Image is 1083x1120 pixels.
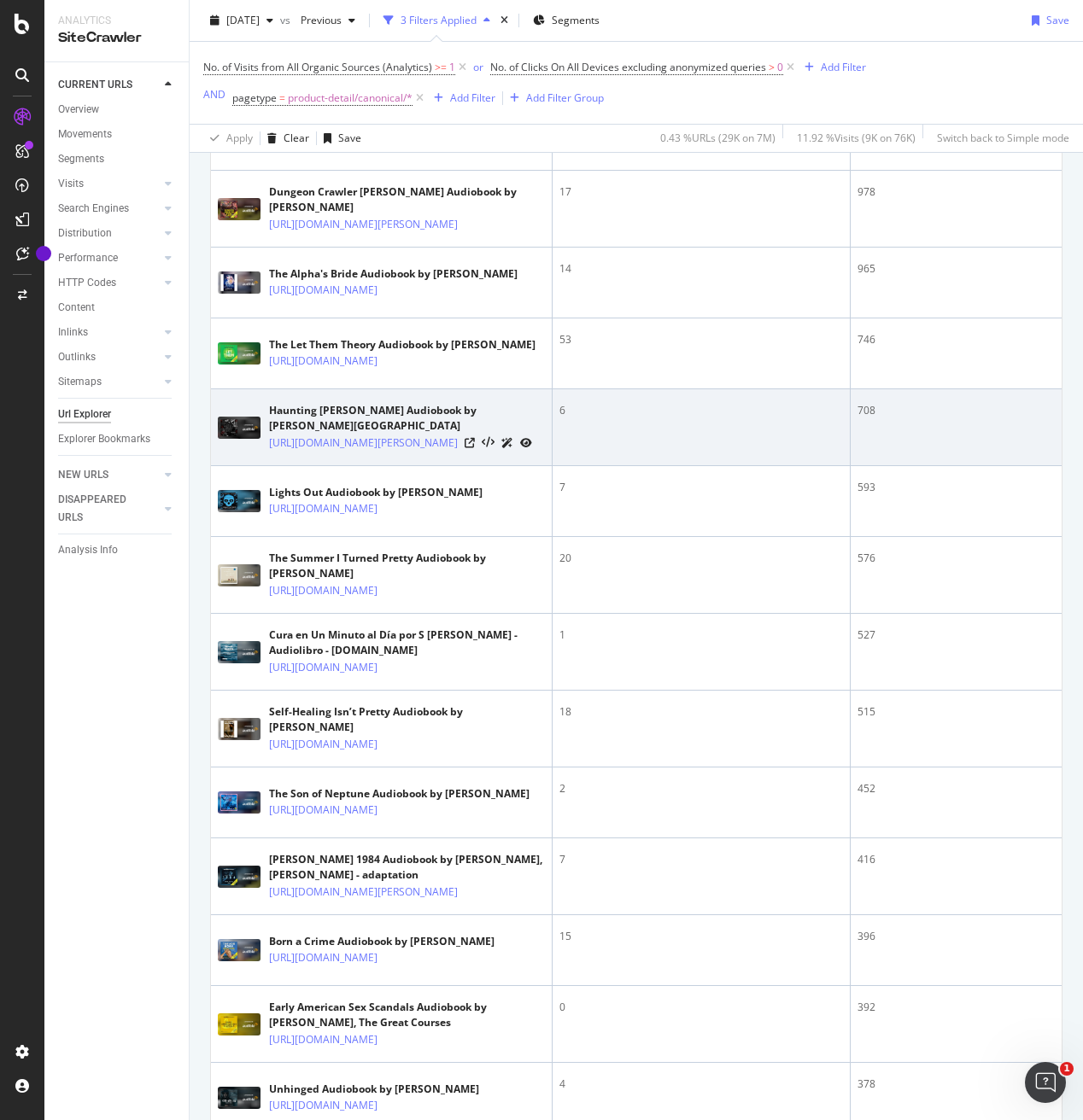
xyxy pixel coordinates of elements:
[58,225,112,242] div: Distribution
[58,324,160,341] a: Inlinks
[58,348,96,366] div: Outlinks
[559,403,843,418] div: 6
[269,485,483,500] div: Lights Out Audiobook by [PERSON_NAME]
[226,131,253,145] div: Apply
[937,131,1069,145] div: Switch back to Simple mode
[58,249,160,267] a: Performance
[279,90,285,105] span: =
[1025,1062,1066,1103] iframe: Intercom live chat
[58,175,160,193] a: Visits
[559,704,843,720] div: 18
[559,551,843,566] div: 20
[58,76,160,94] a: CURRENT URLS
[58,373,102,391] div: Sitemaps
[58,200,160,218] a: Search Engines
[559,480,843,495] div: 7
[218,271,261,294] img: main image
[503,88,604,108] button: Add Filter Group
[58,150,104,168] div: Segments
[58,28,175,48] div: SiteCrawler
[473,59,483,75] button: or
[58,299,177,317] a: Content
[269,802,378,819] a: [URL][DOMAIN_NAME]
[58,175,84,193] div: Visits
[294,13,342,27] span: Previous
[203,60,432,74] span: No. of Visits from All Organic Sources (Analytics)
[218,490,261,512] img: main image
[203,86,225,102] button: AND
[294,7,362,34] button: Previous
[269,551,545,581] div: The Summer I Turned Pretty Audiobook by [PERSON_NAME]
[449,55,455,79] span: 1
[269,1031,378,1048] a: [URL][DOMAIN_NAME]
[797,131,916,145] div: 11.92 % Visits ( 9K on 76K )
[218,342,261,365] img: main image
[232,90,277,105] span: pagetype
[58,274,116,292] div: HTTP Codes
[777,55,783,79] span: 0
[284,131,309,145] div: Clear
[269,403,545,434] div: Haunting [PERSON_NAME] Audiobook by [PERSON_NAME][GEOGRAPHIC_DATA]
[58,405,111,423] div: Url Explorer
[58,541,177,559] a: Analysis Info
[58,491,160,527] a: DISAPPEARED URLS
[203,125,253,152] button: Apply
[218,198,261,220] img: main image
[269,786,530,802] div: The Son of Neptune Audiobook by [PERSON_NAME]
[501,434,513,452] a: AI Url Details
[269,852,545,883] div: [PERSON_NAME] 1984 Audiobook by [PERSON_NAME], [PERSON_NAME] - adaptation
[58,373,160,391] a: Sitemaps
[401,13,477,27] div: 3 Filters Applied
[218,866,261,888] img: main image
[218,718,261,740] img: main image
[552,13,600,27] span: Segments
[58,405,177,423] a: Url Explorer
[269,884,458,901] a: [URL][DOMAIN_NAME][PERSON_NAME]
[269,582,378,599] a: [URL][DOMAIN_NAME]
[269,500,378,517] a: [URL][DOMAIN_NAME]
[769,60,775,74] span: >
[269,216,458,233] a: [URL][DOMAIN_NAME][PERSON_NAME]
[497,12,512,29] div: times
[559,1076,843,1092] div: 4
[526,90,604,105] div: Add Filter Group
[473,60,483,74] div: or
[58,299,95,317] div: Content
[559,852,843,867] div: 7
[269,1082,479,1097] div: Unhinged Audiobook by [PERSON_NAME]
[317,125,361,152] button: Save
[58,76,132,94] div: CURRENT URLS
[58,125,177,143] a: Movements
[559,929,843,944] div: 15
[269,627,545,658] div: Cura en Un Minuto al Día por S [PERSON_NAME] - Audiolibro - [DOMAIN_NAME]
[435,60,447,74] span: >=
[58,249,118,267] div: Performance
[58,225,160,242] a: Distribution
[526,7,606,34] button: Segments
[218,641,261,663] img: main image
[338,131,361,145] div: Save
[58,491,144,527] div: DISAPPEARED URLS
[218,564,261,586] img: main image
[218,939,261,961] img: main image
[821,60,866,74] div: Add Filter
[559,781,843,796] div: 2
[1025,7,1069,34] button: Save
[559,184,843,200] div: 17
[58,274,160,292] a: HTTP Codes
[288,86,413,110] span: product-detail/canonical/*
[58,125,112,143] div: Movements
[269,266,518,282] div: The Alpha's Bride Audiobook by [PERSON_NAME]
[482,437,495,449] button: View HTML Source
[203,87,225,102] div: AND
[520,434,532,452] a: URL Inspection
[930,125,1069,152] button: Switch back to Simple mode
[58,541,118,559] div: Analysis Info
[58,101,177,119] a: Overview
[1046,13,1069,27] div: Save
[58,200,129,218] div: Search Engines
[226,13,260,27] span: 2025 Aug. 29th
[559,332,843,347] div: 53
[36,246,51,261] div: Tooltip anchor
[269,736,378,753] a: [URL][DOMAIN_NAME]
